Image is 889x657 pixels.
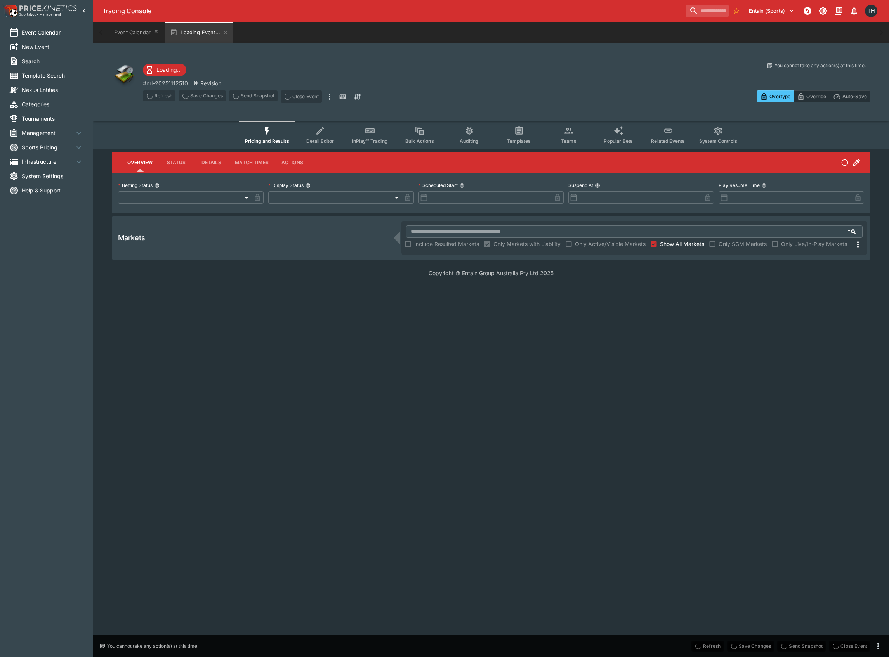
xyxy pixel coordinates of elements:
[2,3,18,19] img: PriceKinetics Logo
[165,22,233,43] button: Loading Event...
[719,240,767,248] span: Only SGM Markets
[651,138,685,144] span: Related Events
[107,643,198,650] p: You cannot take any action(s) at this time.
[769,92,790,101] p: Overtype
[102,7,683,15] div: Trading Console
[660,240,704,248] span: Show All Markets
[816,4,830,18] button: Toggle light/dark mode
[414,240,479,248] span: Include Resulted Markets
[19,13,61,16] img: Sportsbook Management
[22,143,74,151] span: Sports Pricing
[306,138,334,144] span: Detail Editor
[22,186,83,194] span: Help & Support
[794,90,830,102] button: Override
[118,233,145,242] h5: Markets
[842,92,867,101] p: Auto-Save
[22,71,83,80] span: Template Search
[22,172,83,180] span: System Settings
[575,240,646,248] span: Only Active/Visible Markets
[873,641,883,651] button: more
[245,138,289,144] span: Pricing and Results
[719,182,760,189] p: Play Resume Time
[418,182,458,189] p: Scheduled Start
[561,138,576,144] span: Teams
[774,62,866,69] p: You cannot take any action(s) at this time.
[493,240,561,248] span: Only Markets with Liability
[832,4,846,18] button: Documentation
[93,269,889,277] p: Copyright © Entain Group Australia Pty Ltd 2025
[568,182,593,189] p: Suspend At
[22,43,83,51] span: New Event
[853,240,863,249] svg: More
[604,138,633,144] span: Popular Bets
[845,225,859,239] button: Open
[229,153,275,172] button: Match Times
[194,153,229,172] button: Details
[22,100,83,108] span: Categories
[159,153,194,172] button: Status
[22,158,74,166] span: Infrastructure
[686,5,729,17] input: search
[156,66,182,74] p: Loading...
[405,138,434,144] span: Bulk Actions
[22,129,74,137] span: Management
[699,138,737,144] span: System Controls
[109,22,164,43] button: Event Calendar
[460,138,479,144] span: Auditing
[352,138,388,144] span: InPlay™ Trading
[757,90,794,102] button: Overtype
[757,90,870,102] div: Start From
[325,90,334,103] button: more
[268,182,304,189] p: Display Status
[22,86,83,94] span: Nexus Entities
[22,57,83,65] span: Search
[830,90,870,102] button: Auto-Save
[507,138,531,144] span: Templates
[118,182,153,189] p: Betting Status
[865,5,877,17] div: Todd Henderson
[847,4,861,18] button: Notifications
[22,114,83,123] span: Tournaments
[112,62,137,87] img: other.png
[730,5,743,17] button: No Bookmarks
[275,153,310,172] button: Actions
[744,5,799,17] button: Select Tenant
[22,28,83,36] span: Event Calendar
[863,2,880,19] button: Todd Henderson
[305,183,311,188] button: Display Status
[200,79,221,87] p: Revision
[459,183,465,188] button: Scheduled Start
[154,183,160,188] button: Betting Status
[806,92,826,101] p: Override
[781,240,847,248] span: Only Live/In-Play Markets
[143,79,188,87] p: Copy To Clipboard
[19,5,77,11] img: PriceKinetics
[239,121,743,149] div: Event type filters
[121,153,159,172] button: Overview
[761,183,767,188] button: Play Resume Time
[595,183,600,188] button: Suspend At
[800,4,814,18] button: NOT Connected to PK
